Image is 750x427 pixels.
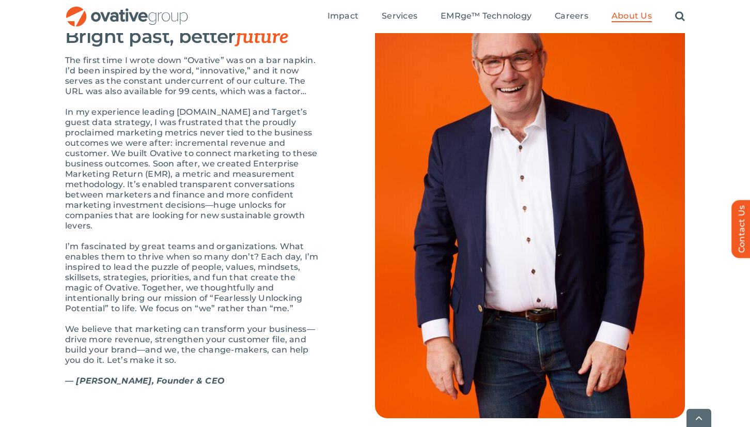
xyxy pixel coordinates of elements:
span: future [236,26,289,49]
a: Services [382,11,417,22]
p: The first time I wrote down “Ovative” was on a bar napkin. I’d been inspired by the word, “innova... [65,55,323,97]
p: We believe that marketing can transform your business—drive more revenue, strengthen your custome... [65,324,323,365]
strong: — [PERSON_NAME], Founder & CEO [65,376,225,386]
a: EMRge™ Technology [441,11,532,22]
a: Careers [555,11,588,22]
span: Impact [327,11,358,21]
p: I’m fascinated by great teams and organizations. What enables them to thrive when so many don’t? ... [65,241,323,314]
h3: Bright past, better [65,26,323,48]
a: OG_Full_horizontal_RGB [65,5,189,15]
span: About Us [612,11,652,21]
span: Careers [555,11,588,21]
a: Impact [327,11,358,22]
a: Search [675,11,685,22]
span: Services [382,11,417,21]
a: About Us [612,11,652,22]
span: EMRge™ Technology [441,11,532,21]
p: In my experience leading [DOMAIN_NAME] and Target’s guest data strategy, I was frustrated that th... [65,107,323,231]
